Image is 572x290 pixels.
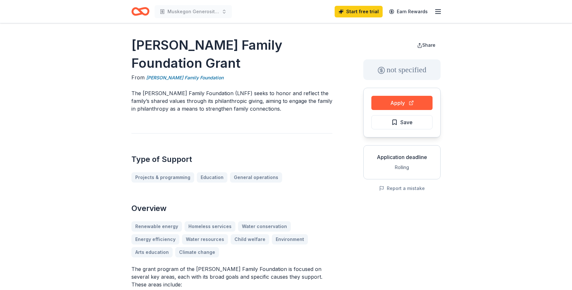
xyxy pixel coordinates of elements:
a: Projects & programming [131,172,194,183]
p: The [PERSON_NAME] Family Foundation (LNFF) seeks to honor and reflect the family’s shared values ... [131,89,332,113]
a: Start free trial [335,6,383,17]
a: Education [197,172,227,183]
a: [PERSON_NAME] Family Foundation [146,74,224,82]
button: Muskegon Generosity Project [155,5,232,18]
span: Share [422,42,435,48]
button: Apply [371,96,433,110]
p: The grant program of the [PERSON_NAME] Family Foundation is focused on several key areas, each wi... [131,265,332,288]
button: Report a mistake [379,185,425,192]
span: Save [400,118,413,126]
h1: [PERSON_NAME] Family Foundation Grant [131,36,332,72]
a: General operations [230,172,282,183]
div: not specified [363,59,441,80]
div: Application deadline [369,153,435,161]
h2: Overview [131,203,332,214]
a: Home [131,4,149,19]
h2: Type of Support [131,154,332,165]
div: Rolling [369,164,435,171]
button: Save [371,115,433,129]
button: Share [412,39,441,52]
a: Earn Rewards [385,6,432,17]
span: Muskegon Generosity Project [167,8,219,15]
div: From [131,74,332,82]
